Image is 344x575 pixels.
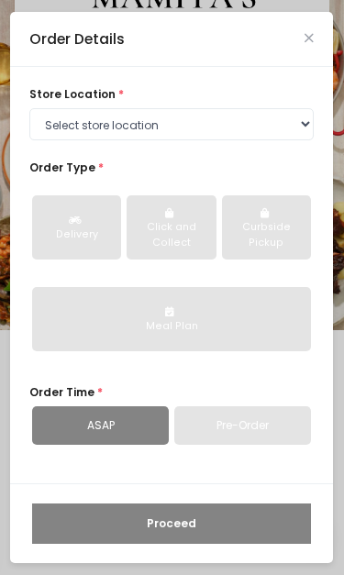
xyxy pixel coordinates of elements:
span: Order Type [29,160,95,175]
button: Meal Plan [32,287,311,351]
button: Curbside Pickup [222,195,311,260]
div: Click and Collect [139,220,204,249]
div: Curbside Pickup [234,220,299,249]
div: Order Details [29,28,125,50]
div: Delivery [44,227,109,242]
button: Click and Collect [127,195,216,260]
button: Close [305,34,314,43]
span: store location [29,86,116,102]
div: Meal Plan [44,319,299,334]
button: Proceed [32,503,311,544]
button: Delivery [32,195,121,260]
span: Order Time [29,384,94,400]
